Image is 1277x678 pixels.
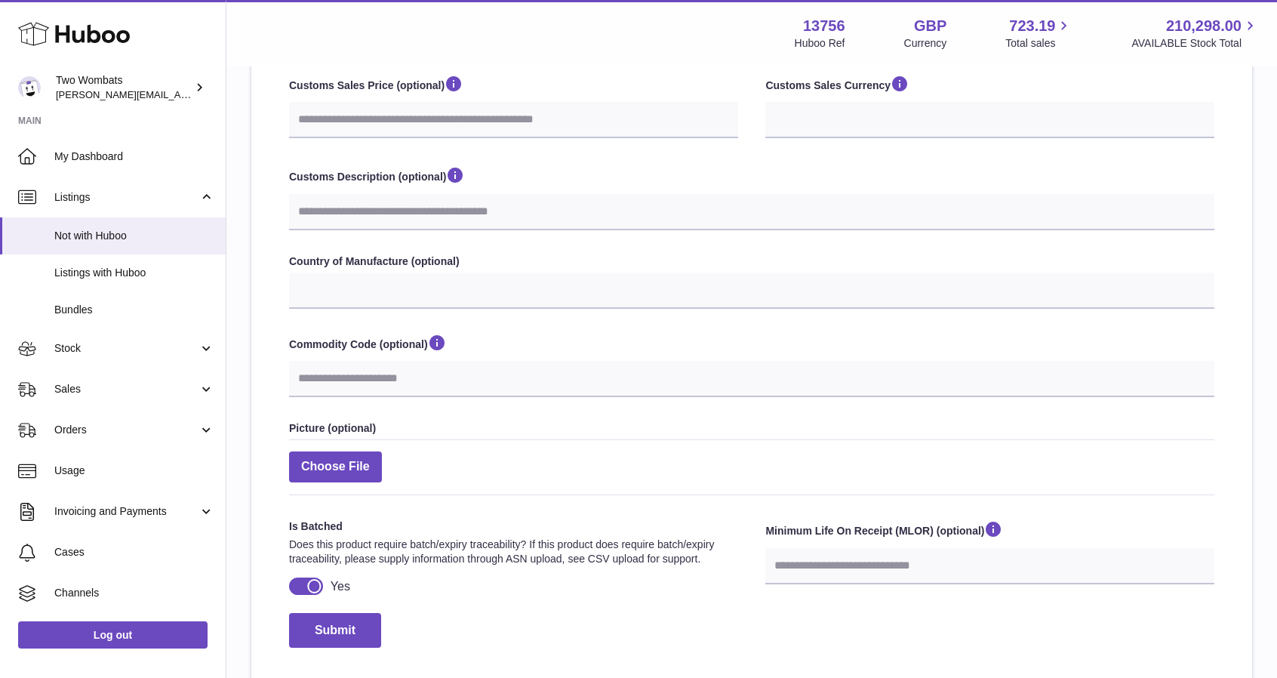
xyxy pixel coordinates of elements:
[54,382,198,396] span: Sales
[54,341,198,356] span: Stock
[1009,16,1055,36] span: 723.19
[54,586,214,600] span: Channels
[289,333,1214,357] label: Commodity Code (optional)
[54,545,214,559] span: Cases
[1131,16,1259,51] a: 210,298.00 AVAILABLE Stock Total
[1131,36,1259,51] span: AVAILABLE Stock Total
[54,423,198,437] span: Orders
[765,519,1214,544] label: Minimum Life On Receipt (MLOR) (optional)
[289,254,1214,269] label: Country of Manufacture (optional)
[289,74,738,98] label: Customs Sales Price (optional)
[904,36,947,51] div: Currency
[18,621,208,649] a: Log out
[1005,36,1072,51] span: Total sales
[54,266,214,280] span: Listings with Huboo
[289,165,1214,190] label: Customs Description (optional)
[803,16,845,36] strong: 13756
[56,73,192,102] div: Two Wombats
[54,149,214,164] span: My Dashboard
[56,88,383,100] span: [PERSON_NAME][EMAIL_ADDRESS][PERSON_NAME][DOMAIN_NAME]
[54,504,198,519] span: Invoicing and Payments
[54,464,214,478] span: Usage
[289,421,1214,436] label: Picture (optional)
[765,74,1214,98] label: Customs Sales Currency
[914,16,946,36] strong: GBP
[289,451,382,482] span: Choose File
[18,76,41,99] img: adam.randall@twowombats.com
[54,190,198,205] span: Listings
[54,303,214,317] span: Bundles
[289,519,738,534] label: Is Batched
[54,229,214,243] span: Not with Huboo
[331,578,350,595] div: Yes
[289,613,381,649] button: Submit
[289,538,738,566] p: Does this product require batch/expiry traceability? If this product does require batch/expiry tr...
[1005,16,1072,51] a: 723.19 Total sales
[795,36,845,51] div: Huboo Ref
[1166,16,1242,36] span: 210,298.00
